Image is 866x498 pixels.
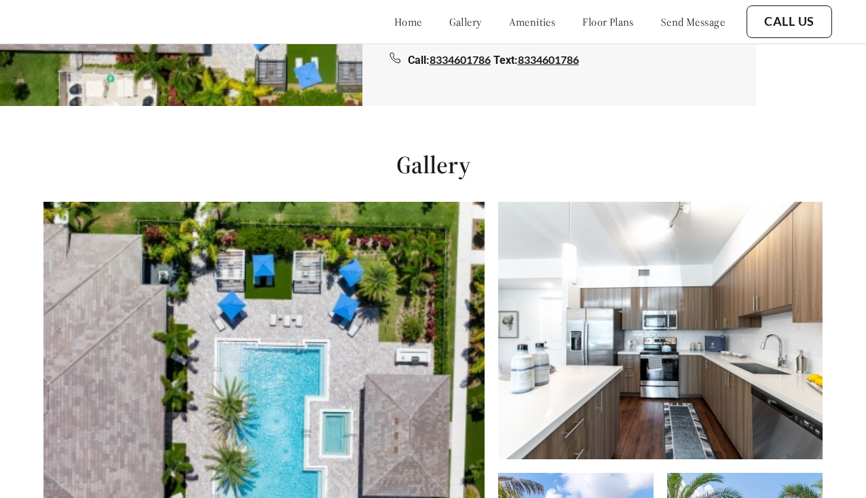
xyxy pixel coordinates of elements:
[747,5,832,38] button: Call Us
[582,15,634,29] a: floor plans
[408,54,430,67] span: Call:
[390,29,729,45] div: [STREET_ADDRESS]
[449,15,482,29] a: gallery
[764,14,814,29] a: Call Us
[509,15,556,29] a: amenities
[493,54,518,67] span: Text:
[430,53,491,66] a: 8334601786
[518,53,579,66] a: 8334601786
[661,15,725,29] a: send message
[394,15,422,29] a: home
[498,202,823,459] img: Carousel image 2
